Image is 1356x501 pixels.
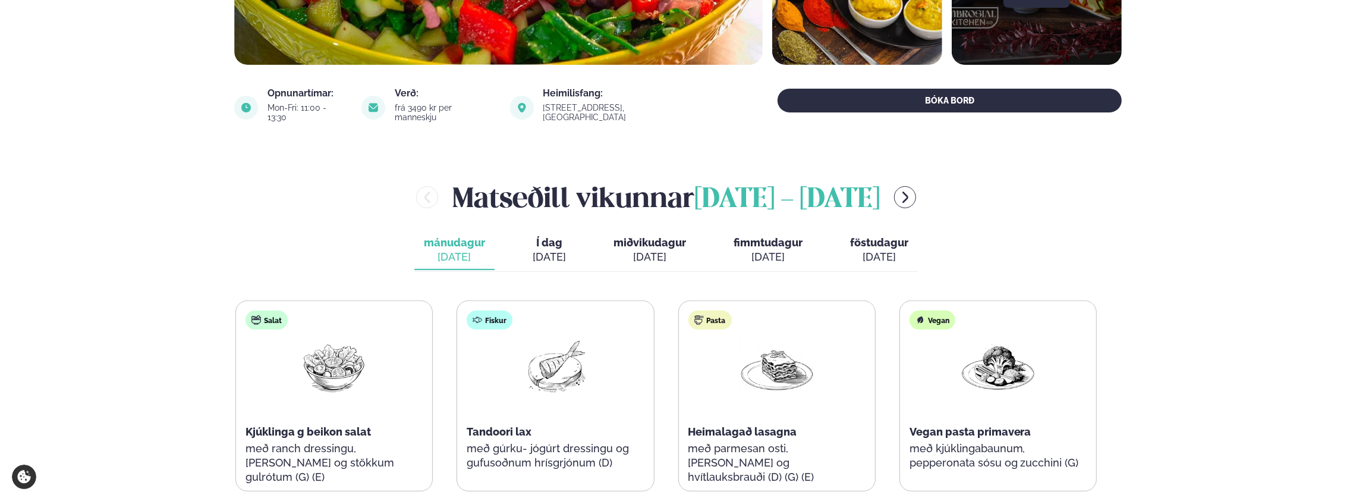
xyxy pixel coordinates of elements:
[296,339,372,394] img: Salad.png
[841,231,918,270] button: föstudagur [DATE]
[910,311,955,330] div: Vegan
[246,425,371,438] span: Kjúklinga g beikon salat
[12,465,36,489] a: Cookie settings
[523,231,575,270] button: Í dag [DATE]
[543,103,710,122] div: [STREET_ADDRESS], [GEOGRAPHIC_DATA]
[734,250,803,264] div: [DATE]
[234,96,258,120] img: image alt
[604,231,696,270] button: miðvikudagur [DATE]
[910,425,1031,438] span: Vegan pasta primavera
[613,250,686,264] div: [DATE]
[739,339,815,394] img: Lasagna.png
[416,186,438,208] button: menu-btn-left
[688,311,732,330] div: Pasta
[688,441,866,484] p: með parmesan osti, [PERSON_NAME] og hvítlauksbrauði (D) (G) (E)
[533,250,566,264] div: [DATE]
[246,441,423,484] p: með ranch dressingu, [PERSON_NAME] og stökkum gulrótum (G) (E)
[915,315,925,325] img: Vegan.svg
[533,236,566,250] span: Í dag
[395,89,495,98] div: Verð:
[510,96,534,120] img: image alt
[467,425,531,438] span: Tandoori lax
[850,236,908,249] span: föstudagur
[894,186,916,208] button: menu-btn-right
[778,89,1122,112] button: BÓKA BORÐ
[543,89,710,98] div: Heimilisfang:
[850,250,908,264] div: [DATE]
[467,311,512,330] div: Fiskur
[424,236,485,249] span: mánudagur
[268,103,347,122] div: Mon-Fri: 11:00 - 13:30
[473,315,482,325] img: fish.svg
[268,89,347,98] div: Opnunartímar:
[246,311,288,330] div: Salat
[960,339,1036,394] img: Vegan.png
[543,110,710,124] a: link
[694,187,880,213] span: [DATE] - [DATE]
[724,231,812,270] button: fimmtudagur [DATE]
[424,250,485,264] div: [DATE]
[452,178,880,217] h2: Matseðill vikunnar
[251,315,261,325] img: salad.svg
[414,231,495,270] button: mánudagur [DATE]
[467,441,644,470] p: með gúrku- jógúrt dressingu og gufusoðnum hrísgrjónum (D)
[910,441,1087,470] p: með kjúklingabaunum, pepperonata sósu og zucchini (G)
[395,103,495,122] div: frá 3490 kr per manneskju
[361,96,385,120] img: image alt
[517,339,593,394] img: Fish.png
[688,425,797,438] span: Heimalagað lasagna
[694,315,704,325] img: pasta.svg
[734,236,803,249] span: fimmtudagur
[613,236,686,249] span: miðvikudagur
